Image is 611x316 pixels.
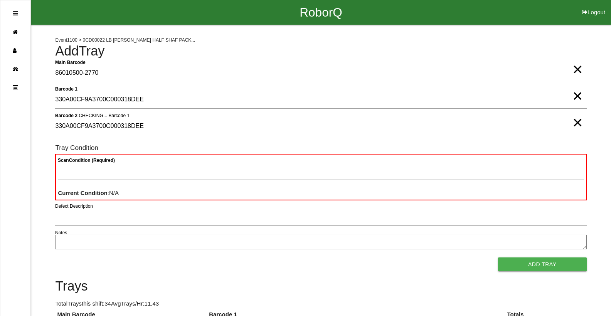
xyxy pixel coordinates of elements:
[55,59,86,65] b: Main Barcode
[79,113,130,118] span: CHECKING = Barcode 1
[58,190,119,196] span: : N/A
[55,279,586,294] h4: Trays
[572,81,582,96] span: Clear Input
[498,257,587,271] button: Add Tray
[58,158,115,163] b: Scan Condition (Required)
[55,229,67,236] label: Notes
[55,37,195,43] span: Event 1100 > 0CD00022 LB [PERSON_NAME] HALF SHAF PACK...
[572,107,582,123] span: Clear Input
[572,54,582,69] span: Clear Input
[55,144,586,151] h6: Tray Condition
[55,203,93,210] label: Defect Description
[55,44,586,59] h4: Add Tray
[55,113,77,118] b: Barcode 2
[13,4,18,23] div: Open
[55,64,586,82] input: Required
[55,86,77,91] b: Barcode 1
[55,299,586,308] p: Total Trays this shift: 34 Avg Trays /Hr: 11.43
[58,190,107,196] b: Current Condition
